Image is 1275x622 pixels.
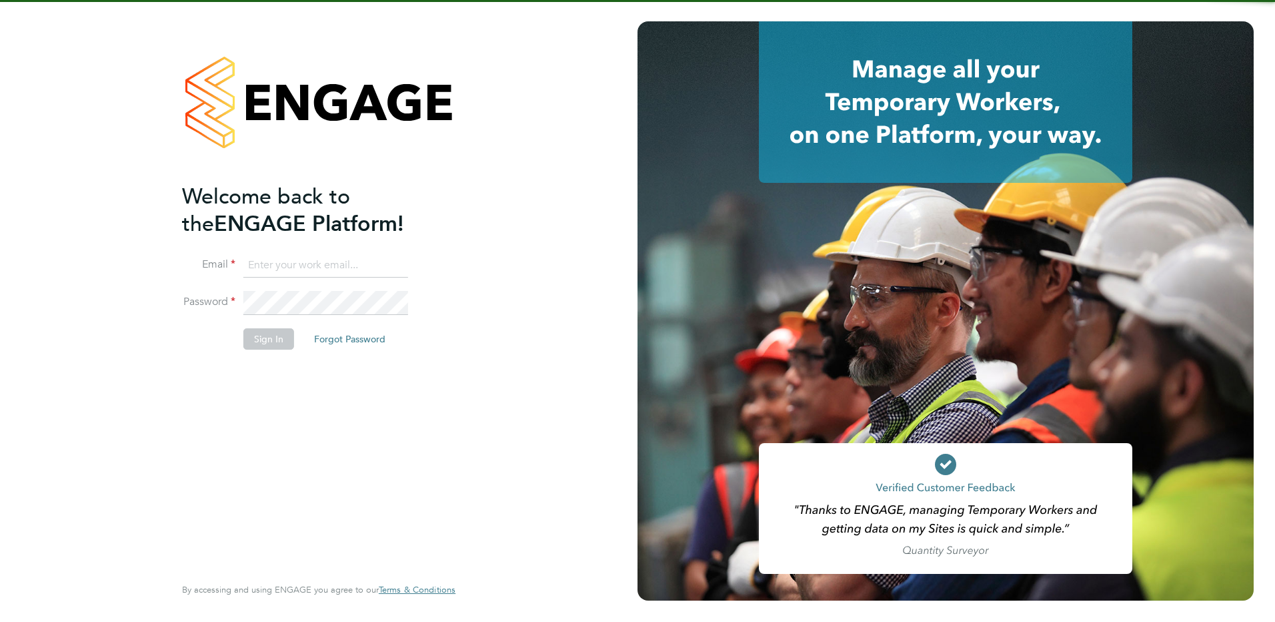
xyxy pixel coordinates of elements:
[182,183,442,238] h2: ENGAGE Platform!
[303,328,396,350] button: Forgot Password
[182,258,235,272] label: Email
[182,295,235,309] label: Password
[182,584,455,595] span: By accessing and using ENGAGE you agree to our
[243,328,294,350] button: Sign In
[243,254,408,278] input: Enter your work email...
[379,585,455,595] a: Terms & Conditions
[182,184,350,237] span: Welcome back to the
